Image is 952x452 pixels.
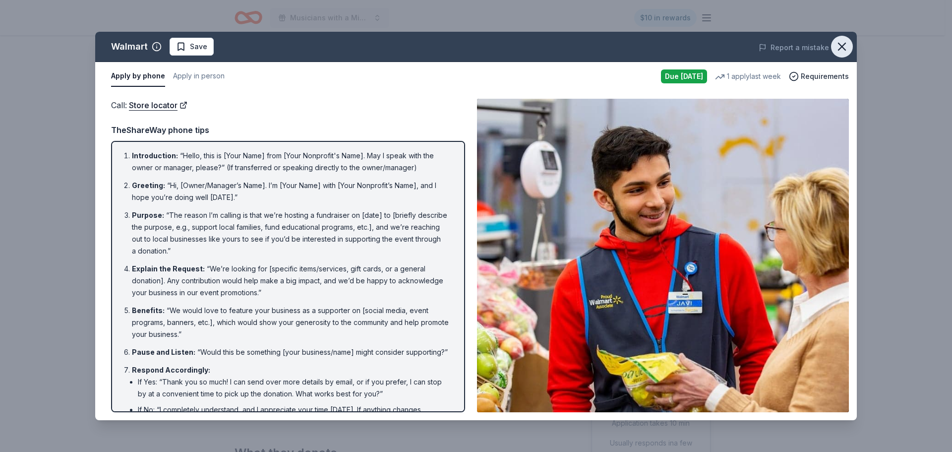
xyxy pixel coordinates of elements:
[477,99,849,412] img: Image for Walmart
[138,376,450,400] li: If Yes: “Thank you so much! I can send over more details by email, or if you prefer, I can stop b...
[111,66,165,87] button: Apply by phone
[132,151,178,160] span: Introduction :
[138,404,450,440] li: If No: “I completely understand, and I appreciate your time [DATE]. If anything changes or if you...
[132,366,210,374] span: Respond Accordingly :
[132,150,450,174] li: “Hello, this is [Your Name] from [Your Nonprofit's Name]. May I speak with the owner or manager, ...
[132,306,165,315] span: Benefits :
[111,39,148,55] div: Walmart
[132,305,450,340] li: “We would love to feature your business as a supporter on [social media, event programs, banners,...
[132,348,195,356] span: Pause and Listen :
[132,211,164,219] span: Purpose :
[661,69,707,83] div: Due [DATE]
[132,263,450,299] li: “We’re looking for [specific items/services, gift cards, or a general donation]. Any contribution...
[173,66,225,87] button: Apply in person
[801,70,849,82] span: Requirements
[132,181,165,190] span: Greeting :
[111,99,465,112] div: Call :
[789,70,849,82] button: Requirements
[111,124,465,136] div: TheShareWay phone tips
[132,180,450,203] li: “Hi, [Owner/Manager’s Name]. I’m [Your Name] with [Your Nonprofit’s Name], and I hope you’re doin...
[132,346,450,358] li: “Would this be something [your business/name] might consider supporting?”
[132,264,205,273] span: Explain the Request :
[129,99,187,112] a: Store locator
[190,41,207,53] span: Save
[759,42,829,54] button: Report a mistake
[715,70,781,82] div: 1 apply last week
[132,209,450,257] li: “The reason I’m calling is that we’re hosting a fundraiser on [date] to [briefly describe the pur...
[170,38,214,56] button: Save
